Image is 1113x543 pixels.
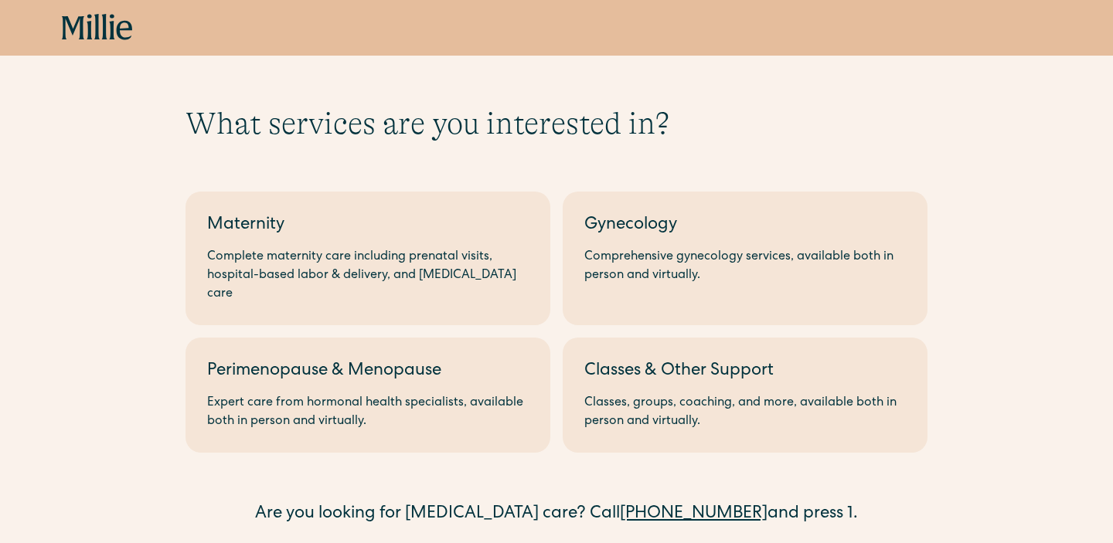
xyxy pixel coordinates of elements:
[584,394,906,431] div: Classes, groups, coaching, and more, available both in person and virtually.
[584,359,906,385] div: Classes & Other Support
[185,105,927,142] h1: What services are you interested in?
[207,359,529,385] div: Perimenopause & Menopause
[620,506,768,523] a: [PHONE_NUMBER]
[185,192,550,325] a: MaternityComplete maternity care including prenatal visits, hospital-based labor & delivery, and ...
[584,213,906,239] div: Gynecology
[563,338,927,453] a: Classes & Other SupportClasses, groups, coaching, and more, available both in person and virtually.
[207,213,529,239] div: Maternity
[584,248,906,285] div: Comprehensive gynecology services, available both in person and virtually.
[185,338,550,453] a: Perimenopause & MenopauseExpert care from hormonal health specialists, available both in person a...
[563,192,927,325] a: GynecologyComprehensive gynecology services, available both in person and virtually.
[207,248,529,304] div: Complete maternity care including prenatal visits, hospital-based labor & delivery, and [MEDICAL_...
[185,502,927,528] div: Are you looking for [MEDICAL_DATA] care? Call and press 1.
[207,394,529,431] div: Expert care from hormonal health specialists, available both in person and virtually.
